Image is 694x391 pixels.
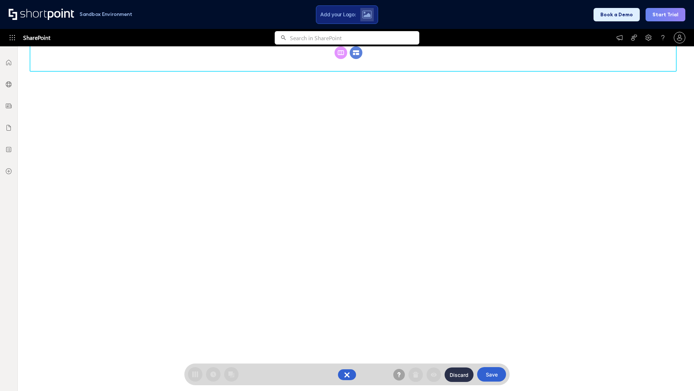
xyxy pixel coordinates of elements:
h1: Sandbox Environment [80,12,132,16]
iframe: Chat Widget [658,356,694,391]
span: SharePoint [23,29,50,46]
button: Save [477,367,506,382]
button: Discard [445,367,474,382]
button: Book a Demo [594,8,640,21]
span: Add your Logo: [320,11,356,18]
button: Start Trial [646,8,685,21]
input: Search in SharePoint [290,31,419,45]
img: Upload logo [362,10,372,18]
